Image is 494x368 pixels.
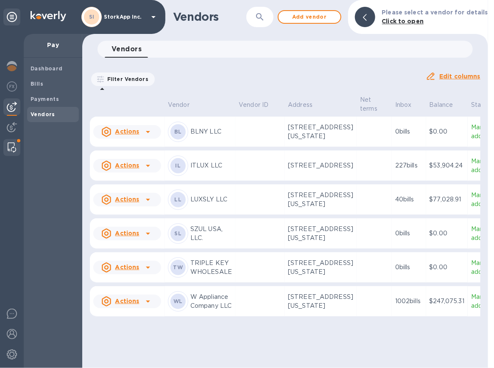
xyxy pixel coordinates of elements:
p: LUXSLY LLC [190,195,232,204]
p: StorkApp Inc. [104,14,146,20]
p: [STREET_ADDRESS][US_STATE] [288,293,353,310]
h1: Vendors [173,10,246,24]
b: TW [173,264,183,270]
p: Filter Vendors [104,75,148,83]
p: W Appliance Company LLC [190,293,232,310]
p: TRIPLE KEY WHOLESALE [190,259,232,276]
button: Add vendor [278,10,341,24]
span: Add vendor [285,12,334,22]
b: Please select a vendor for details [382,9,488,16]
p: $0.00 [430,127,464,136]
span: Balance [430,100,464,109]
u: Actions [115,128,139,135]
b: Payments [31,96,59,102]
b: Bills [31,81,43,87]
p: $247,075.31 [430,297,464,306]
p: SZUL USA, LLC. [190,225,232,243]
u: Actions [115,264,139,270]
p: ITLUX LLC [190,161,232,170]
p: BLNY LLC [190,127,232,136]
p: Status [471,100,490,109]
p: Net terms [360,95,377,113]
b: BL [174,128,182,135]
p: Vendor ID [239,100,268,109]
b: SI [89,14,95,20]
u: Actions [115,196,139,203]
p: Address [288,100,313,109]
u: Actions [115,162,139,169]
b: LL [175,196,182,203]
p: $0.00 [430,263,464,272]
b: Dashboard [31,65,63,72]
u: Actions [115,298,139,304]
p: 0 bills [395,263,423,272]
img: Foreign exchange [7,81,17,92]
span: Vendor ID [239,100,279,109]
p: $77,028.91 [430,195,464,204]
p: Balance [430,100,453,109]
span: Vendor [168,100,201,109]
p: [STREET_ADDRESS][US_STATE] [288,123,353,141]
span: Address [288,100,324,109]
p: Pay [31,41,75,49]
p: 227 bills [395,161,423,170]
u: Edit columns [439,73,480,80]
p: $0.00 [430,229,464,238]
b: IL [176,162,181,169]
p: Vendor [168,100,190,109]
u: Actions [115,230,139,237]
img: Logo [31,11,66,21]
p: [STREET_ADDRESS][US_STATE] [288,191,353,209]
p: 0 bills [395,229,423,238]
span: Inbox [395,100,423,109]
p: $53,904.24 [430,161,464,170]
div: Unpin categories [3,8,20,25]
p: [STREET_ADDRESS] [288,161,353,170]
p: [STREET_ADDRESS][US_STATE] [288,225,353,243]
b: WL [173,298,183,304]
b: Vendors [31,111,55,117]
p: 1002 bills [395,297,423,306]
p: 40 bills [395,195,423,204]
span: Net terms [360,95,388,113]
span: Vendors [112,43,142,55]
p: [STREET_ADDRESS][US_STATE] [288,259,353,276]
b: Click to open [382,18,424,25]
p: 0 bills [395,127,423,136]
b: SL [175,230,182,237]
p: Inbox [395,100,412,109]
